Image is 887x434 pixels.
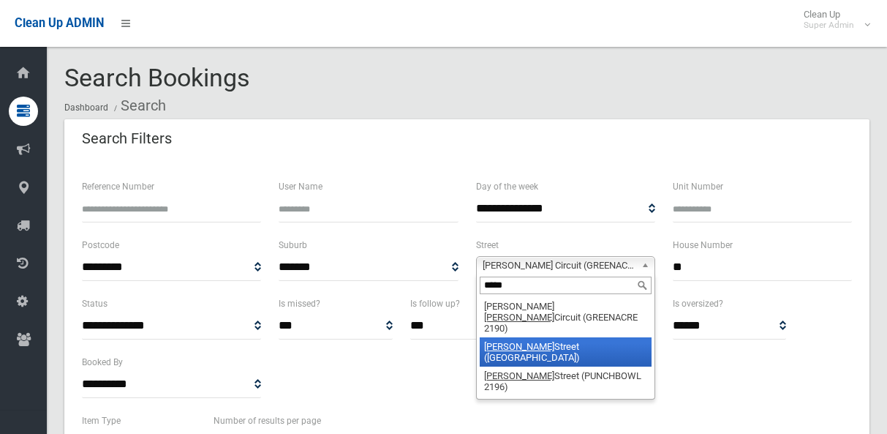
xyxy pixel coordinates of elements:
[64,63,250,92] span: Search Bookings
[82,237,119,253] label: Postcode
[15,16,104,30] span: Clean Up ADMIN
[480,297,652,337] li: [PERSON_NAME] Circuit (GREENACRE 2190)
[64,102,108,113] a: Dashboard
[82,179,154,195] label: Reference Number
[82,413,121,429] label: Item Type
[673,179,723,195] label: Unit Number
[279,237,307,253] label: Suburb
[214,413,321,429] label: Number of results per page
[796,9,869,31] span: Clean Up
[110,92,166,119] li: Search
[82,354,123,370] label: Booked By
[480,367,652,396] li: Street (PUNCHBOWL 2196)
[484,312,554,323] em: [PERSON_NAME]
[64,124,189,153] header: Search Filters
[410,296,460,312] label: Is follow up?
[279,179,322,195] label: User Name
[804,20,854,31] small: Super Admin
[480,337,652,367] li: Street ([GEOGRAPHIC_DATA])
[484,370,554,381] em: [PERSON_NAME]
[476,237,499,253] label: Street
[279,296,320,312] label: Is missed?
[484,341,554,352] em: [PERSON_NAME]
[476,179,538,195] label: Day of the week
[673,237,733,253] label: House Number
[82,296,107,312] label: Status
[673,296,723,312] label: Is oversized?
[483,257,635,274] span: [PERSON_NAME] Circuit (GREENACRE 2190)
